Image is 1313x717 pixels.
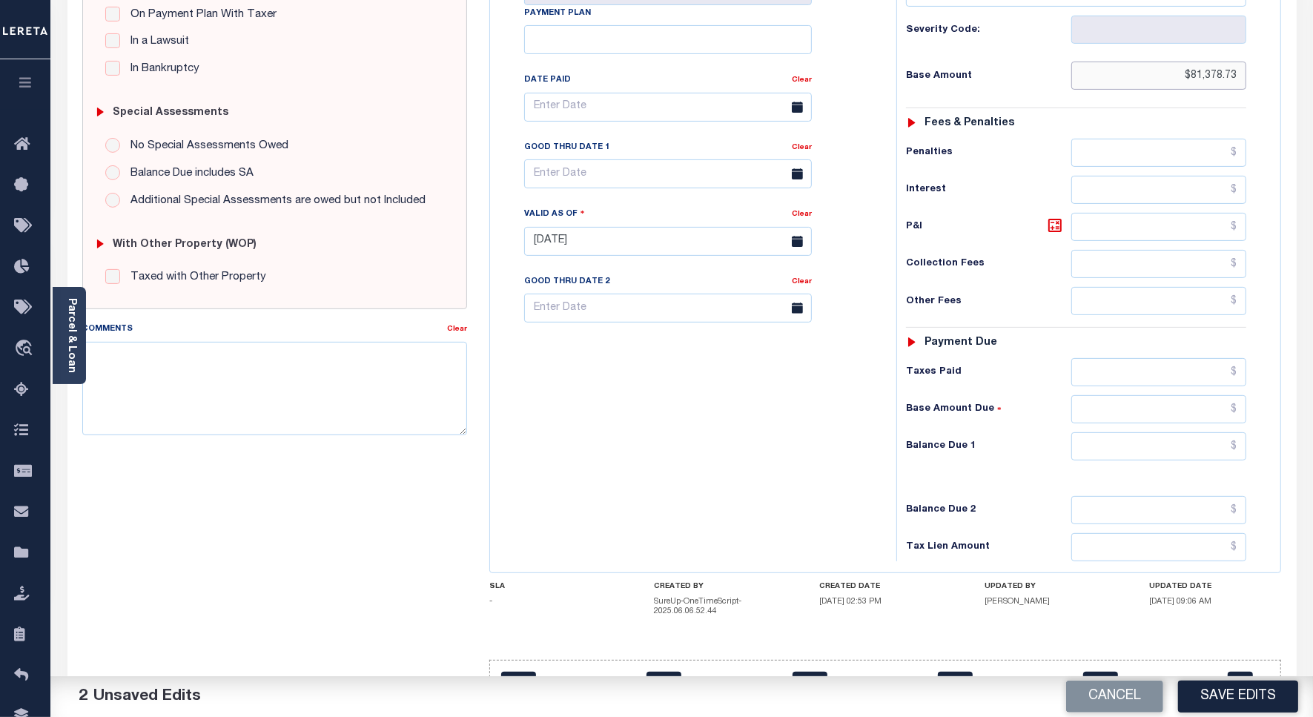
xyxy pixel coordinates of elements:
[1071,432,1246,460] input: $
[819,582,951,591] h4: CREATED DATE
[793,672,827,688] a: N/A
[123,193,426,210] label: Additional Special Assessments are owed but not Included
[1071,139,1246,167] input: $
[489,598,492,606] span: -
[906,541,1071,553] h6: Tax Lien Amount
[906,366,1071,378] h6: Taxes Paid
[489,582,621,591] h4: SLA
[906,403,1071,415] h6: Base Amount Due
[524,93,812,122] input: Enter Date
[906,184,1071,196] h6: Interest
[1071,176,1246,204] input: $
[819,597,951,607] h5: [DATE] 02:53 PM
[501,672,536,688] a: N/A
[1083,672,1118,688] a: N/A
[906,504,1071,516] h6: Balance Due 2
[906,217,1071,237] h6: P&I
[654,597,786,616] h5: SureUp-OneTimeScript-2025.06.06.52.44
[1071,250,1246,278] input: $
[1071,496,1246,524] input: $
[123,33,189,50] label: In a Lawsuit
[792,278,812,285] a: Clear
[1178,681,1298,713] button: Save Edits
[1149,597,1281,607] h5: [DATE] 09:06 AM
[524,7,591,20] label: Payment Plan
[524,227,812,256] input: Enter Date
[925,117,1014,130] h6: Fees & Penalties
[113,239,257,251] h6: with Other Property (WOP)
[447,326,467,333] a: Clear
[123,269,266,286] label: Taxed with Other Property
[1228,672,1253,688] a: -
[654,582,786,591] h4: CREATED BY
[938,672,973,688] a: N/A
[524,142,609,154] label: Good Thru Date 1
[906,258,1071,270] h6: Collection Fees
[123,7,277,24] label: On Payment Plan With Taxer
[524,74,571,87] label: Date Paid
[123,138,288,155] label: No Special Assessments Owed
[792,211,812,218] a: Clear
[646,672,681,688] a: N/A
[1071,287,1246,315] input: $
[1149,582,1281,591] h4: UPDATED DATE
[1071,213,1246,241] input: $
[906,147,1071,159] h6: Penalties
[524,159,812,188] input: Enter Date
[1071,395,1246,423] input: $
[123,165,254,182] label: Balance Due includes SA
[524,276,609,288] label: Good Thru Date 2
[906,24,1071,36] h6: Severity Code:
[985,597,1117,607] h5: [PERSON_NAME]
[14,340,38,359] i: travel_explore
[524,294,812,323] input: Enter Date
[985,582,1117,591] h4: UPDATED BY
[906,70,1071,82] h6: Base Amount
[906,440,1071,452] h6: Balance Due 1
[792,144,812,151] a: Clear
[1066,681,1163,713] button: Cancel
[113,107,228,119] h6: Special Assessments
[66,298,76,373] a: Parcel & Loan
[1071,533,1246,561] input: $
[123,61,199,78] label: In Bankruptcy
[906,296,1071,308] h6: Other Fees
[524,207,585,221] label: Valid as Of
[792,76,812,84] a: Clear
[1071,62,1246,90] input: $
[82,323,133,336] label: Comments
[93,689,201,704] span: Unsaved Edits
[1071,358,1246,386] input: $
[79,689,87,704] span: 2
[925,337,997,349] h6: Payment due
